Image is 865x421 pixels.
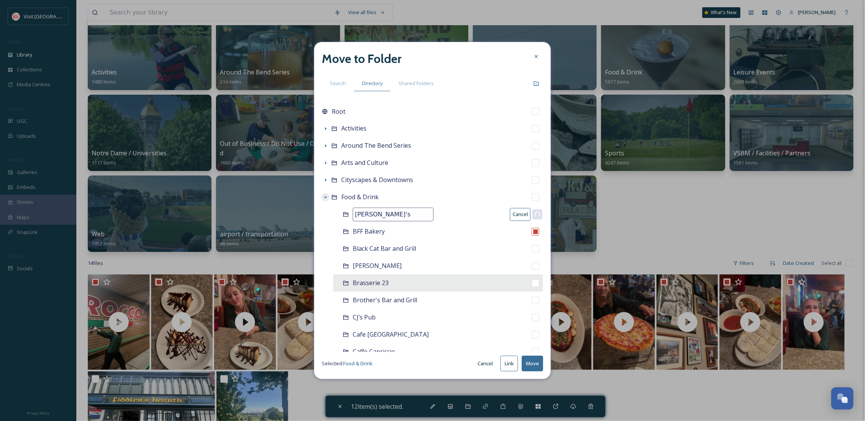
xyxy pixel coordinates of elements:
[341,176,413,184] span: Cityscapes & Downtowns
[341,193,379,201] span: Food & Drink
[522,356,543,371] button: Move
[474,356,497,371] button: Cancel
[353,261,402,270] span: [PERSON_NAME]
[831,387,854,410] button: Open Chat
[353,244,416,253] span: Black Cat Bar and Grill
[353,313,376,321] span: CJ’s Pub
[322,360,373,367] span: Selected:
[353,227,385,236] span: BFF Bakery
[341,141,411,150] span: Around The Bend Series
[330,80,346,87] span: Search
[341,124,366,132] span: Activities
[322,50,402,68] h2: Move to Folder
[510,208,531,221] button: Cancel
[353,279,389,287] span: Brasserie 23
[353,347,395,356] span: Caffe Capriccio
[500,356,518,371] button: Link
[332,107,345,116] span: Root
[362,80,382,87] span: Directory
[353,330,429,339] span: Cafe [GEOGRAPHIC_DATA]
[343,360,373,367] span: Food & Drink
[399,80,434,87] span: Shared Folders
[341,158,388,167] span: Arts and Culture
[353,296,417,304] span: Brother's Bar and Grill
